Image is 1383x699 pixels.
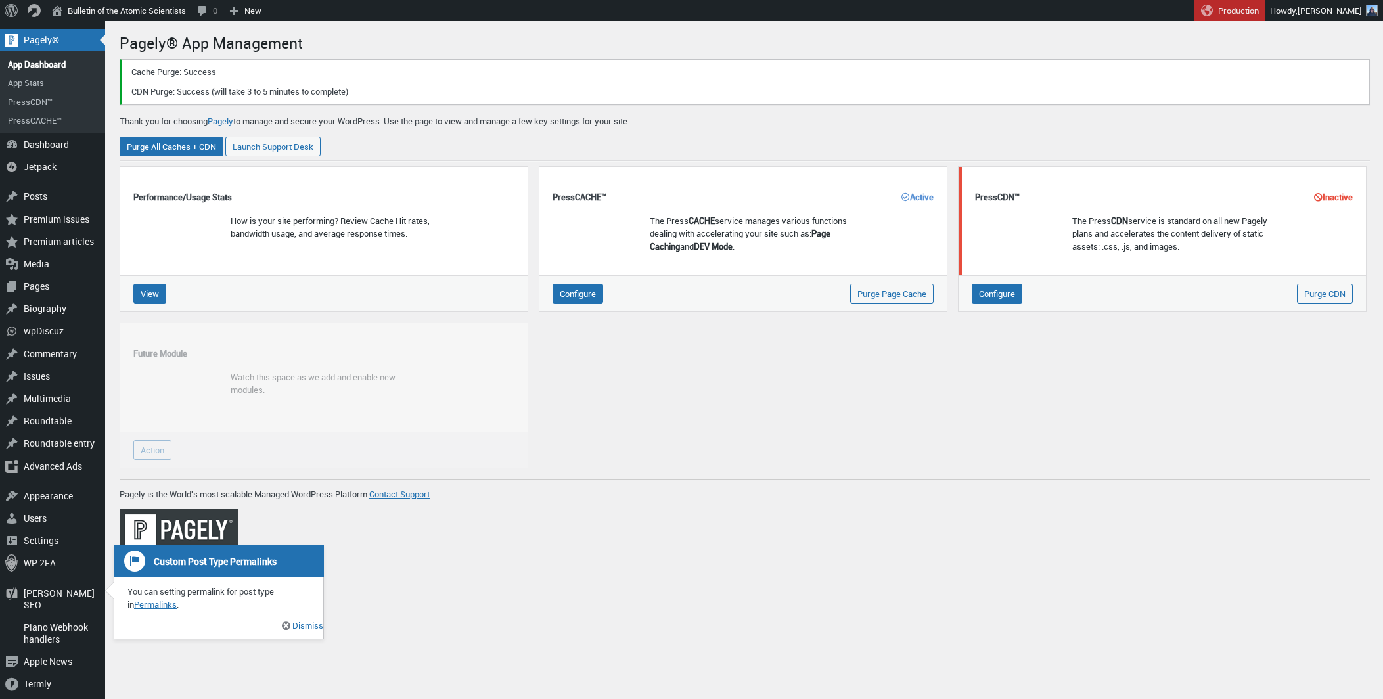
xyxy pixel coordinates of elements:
[1072,215,1269,254] p: The Press service is standard on all new Pagely plans and accelerates the content delivery of sta...
[120,115,1370,128] p: Thank you for choosing to manage and secure your WordPress. Use the page to view and manage a few...
[133,440,171,460] a: Action
[997,191,1014,203] strong: CDN
[575,191,601,203] strong: CACHE
[553,284,603,304] a: Configure
[120,509,238,550] img: pagely-full-gray-180x62.png
[120,28,1370,56] h2: Pagely® App Management
[1314,191,1353,203] span: Inactive
[133,348,514,359] h4: Future Module
[1298,5,1362,16] span: [PERSON_NAME]
[689,215,715,227] strong: CACHE
[130,84,1361,100] p: CDN Purge: Success (will take 3 to 5 minutes to complete)
[133,284,166,304] a: View
[114,585,323,611] p: You can setting permalink for post type in .
[231,371,430,397] p: Watch this space as we add and enable new modules.
[1297,284,1353,304] input: Purge CDN
[975,191,1353,203] h4: Press ™
[972,284,1022,304] a: Configure
[1111,215,1128,227] strong: CDN
[850,284,934,304] input: Purge Page Cache
[130,64,1361,80] p: Cache Purge: Success
[120,479,1370,501] p: Pagely is the World's most scalable Managed WordPress Platform.
[650,215,850,254] p: The Press service manages various functions dealing with accelerating your site such as: and .
[290,620,323,631] a: Dismiss
[553,191,934,203] h4: Press ™
[901,191,934,203] span: Active
[208,115,233,127] a: Pagely
[225,137,321,156] a: Launch Support Desk
[133,191,514,203] h4: Performance/Usage Stats
[120,137,223,156] input: Purge All Caches + CDN
[650,227,830,252] strong: Page Caching
[369,488,430,500] a: Contact Support
[114,545,324,577] h3: Custom Post Type Permalinks
[231,215,430,240] p: How is your site performing? Review Cache Hit rates, bandwidth usage, and average response times.
[134,598,177,610] a: Permalinks
[694,240,733,252] strong: DEV Mode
